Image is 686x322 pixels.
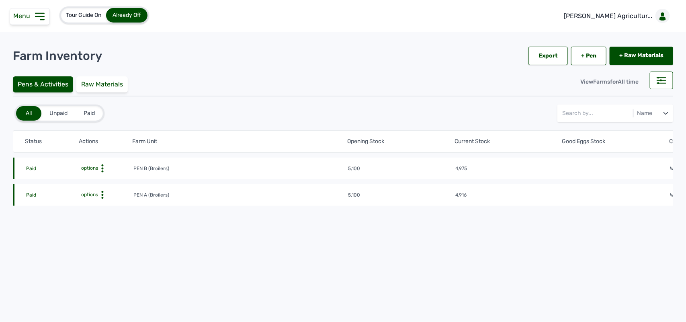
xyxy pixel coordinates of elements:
span: options [80,165,98,171]
span: Menu [13,12,33,20]
td: Paid [26,191,80,199]
div: Raw Materials [76,76,128,92]
input: Search by... [562,105,633,122]
td: 5,100 [348,165,455,173]
div: All [16,106,41,121]
a: + Raw Materials [610,47,673,65]
div: Pens & Activities [13,76,73,92]
td: PEN A (Broilers) [133,191,348,199]
td: 4,916 [455,191,562,199]
th: Current Stock [454,137,561,146]
td: Paid [26,165,80,173]
div: Name [635,109,654,117]
div: View for All time [574,73,645,91]
th: Status [25,137,78,146]
p: [PERSON_NAME] Agricultur... [564,11,652,21]
td: PEN B (Broilers) [133,165,348,173]
th: Good Eggs Stock [562,137,669,146]
div: Unpaid [41,106,76,121]
td: 5,100 [348,191,455,199]
td: 4,975 [455,165,562,173]
span: options [80,192,98,197]
th: Farm Unit [132,137,347,146]
span: Tour Guide On [66,12,101,18]
th: Opening Stock [347,137,454,146]
span: Farms [593,78,610,85]
th: Actions [78,137,132,146]
a: + Pen [571,47,606,65]
p: Farm Inventory [13,49,102,63]
div: Export [528,47,568,65]
a: [PERSON_NAME] Agricultur... [557,5,673,27]
span: Already Off [113,12,141,18]
div: Paid [76,106,103,121]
